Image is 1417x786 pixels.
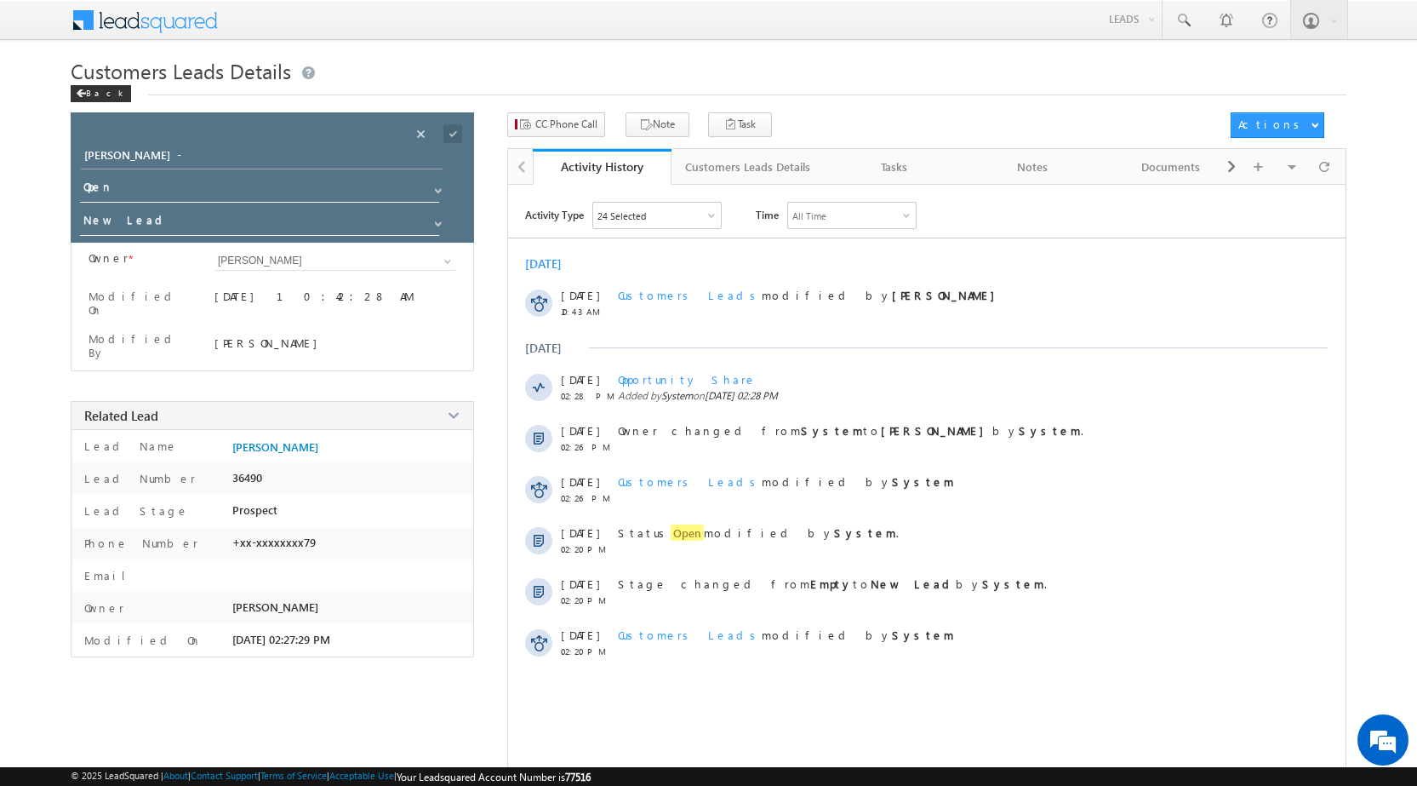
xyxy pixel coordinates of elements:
div: Tasks [839,157,949,177]
div: Actions [1238,117,1306,132]
span: Open [671,525,704,541]
span: Customers Leads [618,628,762,642]
div: Customers Leads Details [685,157,810,177]
span: 02:28 PM [561,391,612,401]
a: Customers Leads Details [671,149,826,185]
span: Opportunity Share [618,372,757,387]
label: Owner [89,251,129,265]
input: Status [80,176,439,203]
span: System [661,389,693,402]
span: CC Phone Call [535,117,597,132]
span: Edit [1277,382,1304,402]
a: Documents [1102,149,1241,185]
span: [DATE] 02:27:29 PM [232,633,330,646]
span: Added by on [618,389,1274,402]
em: Start Chat [231,525,309,548]
strong: System [1019,423,1081,438]
label: Owner [80,600,124,615]
span: modified by [618,474,954,489]
span: Owner changed from to by . [618,423,1083,438]
img: d_60004797649_company_0_60004797649 [29,89,71,112]
div: Minimize live chat window [279,9,320,49]
strong: System [801,423,863,438]
label: Modified On [80,633,202,647]
label: Modified By [89,332,193,359]
strong: System [892,628,954,642]
label: Lead Name [80,439,178,453]
div: [DATE] 10:42:28 AM [214,289,456,313]
span: Customers Leads [618,474,762,489]
label: Lead Stage [80,503,189,518]
a: Acceptable Use [329,770,394,781]
strong: System [982,577,1044,591]
div: [PERSON_NAME] [214,336,456,350]
div: Owner Changed,Status Changed,Stage Changed,Source Changed,Notes & 19 more.. [593,203,721,228]
input: Type to Search [214,251,456,271]
span: 36490 [232,471,262,485]
div: Back [71,85,131,102]
a: Notes [964,149,1103,185]
span: [DATE] [561,288,599,302]
div: [DATE] [525,255,580,272]
span: 02:20 PM [561,544,612,554]
textarea: Type your message and hit 'Enter' [22,158,311,510]
span: 02:26 PM [561,493,612,503]
div: [DATE] [525,340,580,356]
span: Time [756,202,779,227]
button: CC Phone Call [507,112,605,137]
span: 02:26 PM [561,442,612,452]
a: [PERSON_NAME] [232,440,318,454]
strong: System [834,525,896,540]
div: Notes [978,157,1088,177]
span: +xx-xxxxxxxx79 [232,536,316,549]
a: Contact Support [191,770,258,781]
a: Terms of Service [260,770,327,781]
button: Actions [1231,112,1324,138]
span: [DATE] [561,372,599,387]
input: Stage [80,209,439,236]
div: Activity History [546,158,659,175]
button: Note [626,112,689,137]
span: Status modified by . [618,525,899,541]
span: Related Lead [84,407,158,424]
strong: System [892,474,954,489]
label: Lead Number [80,471,196,485]
span: Prospect [232,503,277,517]
span: Activity Type [525,202,584,227]
span: Your Leadsquared Account Number is [397,771,591,783]
a: Tasks [826,149,964,185]
strong: New Lead [871,577,956,591]
span: [PERSON_NAME] [232,600,318,614]
strong: [PERSON_NAME] [892,288,1003,302]
span: 10:43 AM [561,307,612,317]
span: 02:20 PM [561,646,612,657]
strong: Empty [810,577,853,591]
span: modified by [618,628,954,642]
div: Documents [1116,157,1226,177]
span: [DATE] 02:28 PM [705,389,778,402]
span: [DATE] [561,628,599,642]
span: © 2025 LeadSquared | | | | | [71,770,591,783]
a: Activity History [533,149,671,185]
strong: [PERSON_NAME] [881,423,992,438]
a: Show All Items [426,178,447,195]
div: Chat with us now [89,89,286,112]
label: Modified On [89,290,193,317]
button: Task [708,112,772,137]
span: [DATE] [561,423,599,438]
a: Show All Items [435,253,456,270]
a: About [163,770,188,781]
label: Phone Number [80,536,198,550]
span: [DATE] [561,525,599,540]
span: [DATE] [561,474,599,489]
span: 77516 [565,771,591,783]
div: 24 Selected [597,210,646,221]
span: Customers Leads [618,288,762,302]
span: modified by [618,288,1003,302]
input: Opportunity Name Opportunity Name [81,146,443,169]
label: Email [80,568,139,582]
span: Customers Leads Details [71,57,291,84]
div: All Time [792,210,826,221]
span: 02:20 PM [561,595,612,605]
